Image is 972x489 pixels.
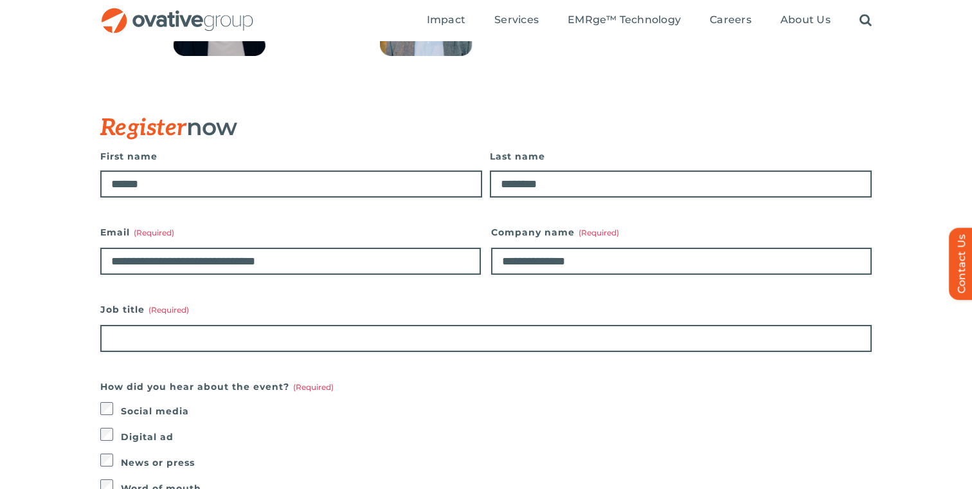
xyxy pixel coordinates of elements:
a: OG_Full_horizontal_RGB [100,6,255,19]
a: Impact [427,14,465,28]
span: (Required) [134,228,174,237]
span: Impact [427,14,465,26]
span: (Required) [579,228,619,237]
span: (Required) [293,382,334,392]
a: Careers [710,14,751,28]
a: EMRge™ Technology [568,14,681,28]
span: (Required) [148,305,189,315]
h3: now [100,114,807,141]
span: Careers [710,14,751,26]
a: Search [860,14,872,28]
label: Email [100,223,481,241]
label: Social media [121,402,872,420]
legend: How did you hear about the event? [100,378,334,396]
span: Register [100,114,186,142]
label: First name [100,147,482,165]
a: Services [494,14,539,28]
span: EMRge™ Technology [568,14,681,26]
label: Company name [491,223,872,241]
label: Last name [490,147,872,165]
span: Services [494,14,539,26]
label: Digital ad [121,428,872,446]
span: About Us [780,14,831,26]
label: News or press [121,454,872,472]
a: About Us [780,14,831,28]
label: Job title [100,300,872,318]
